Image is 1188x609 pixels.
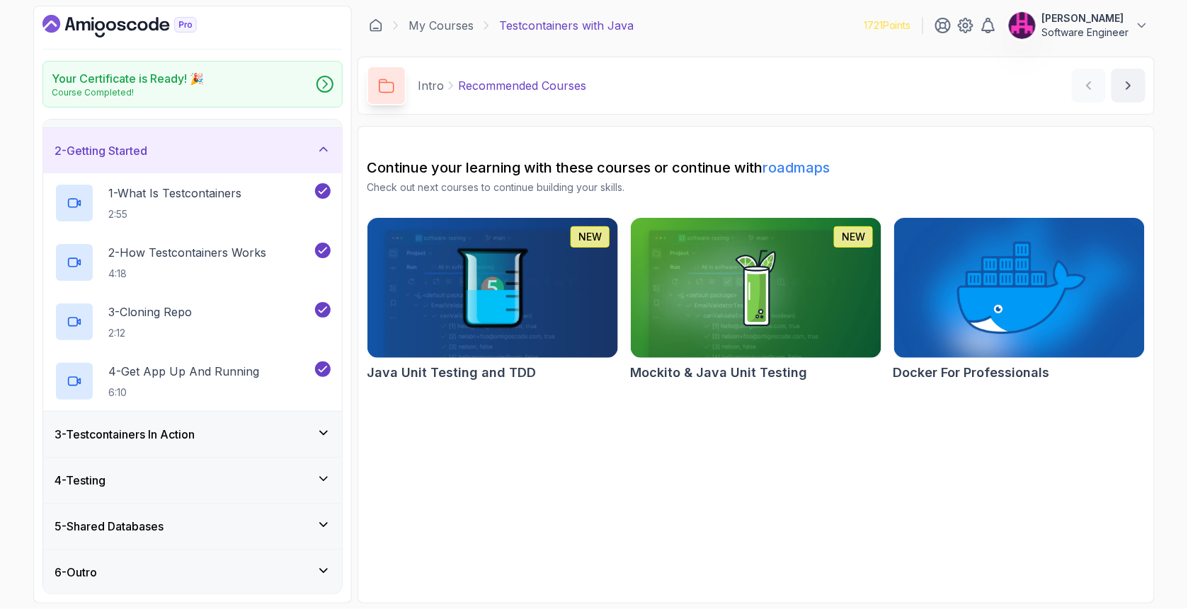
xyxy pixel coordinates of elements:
p: Testcontainers with Java [499,17,634,34]
p: 1 - What Is Testcontainers [108,185,241,202]
a: Mockito & Java Unit Testing cardNEWMockito & Java Unit Testing [630,217,882,383]
p: 2:12 [108,326,192,340]
p: 3 - Cloning Repo [108,303,192,320]
p: [PERSON_NAME] [1042,11,1129,25]
button: 3-Testcontainers In Action [43,412,342,457]
h3: 6 - Outro [55,564,97,581]
a: Dashboard [42,15,229,37]
button: 3-Cloning Repo2:12 [55,302,331,342]
h3: 5 - Shared Databases [55,518,164,535]
button: 1-What Is Testcontainers2:55 [55,183,331,223]
img: Mockito & Java Unit Testing card [631,218,881,358]
h2: Your Certificate is Ready! 🎉 [52,70,204,87]
img: Docker For Professionals card [894,218,1145,358]
a: Java Unit Testing and TDD cardNEWJava Unit Testing and TDD [367,217,619,383]
p: Check out next courses to continue building your skills. [367,180,1146,195]
a: My Courses [409,17,474,34]
p: 1721 Points [864,18,911,33]
a: Dashboard [369,18,383,33]
p: Software Engineer [1042,25,1129,40]
p: Recommended Courses [458,77,586,94]
button: next content [1112,69,1146,103]
button: 5-Shared Databases [43,504,342,549]
a: Your Certificate is Ready! 🎉Course Completed! [42,61,343,108]
a: roadmaps [763,159,830,176]
button: 2-Getting Started [43,128,342,173]
h3: 3 - Testcontainers In Action [55,426,195,443]
h2: Continue your learning with these courses or continue with [367,158,1146,178]
button: 4-Testing [43,458,342,503]
img: Java Unit Testing and TDD card [367,218,618,358]
p: 6:10 [108,385,259,400]
p: NEW [578,230,602,244]
button: user profile image[PERSON_NAME]Software Engineer [1008,11,1149,40]
img: user profile image [1009,12,1036,39]
button: 6-Outro [43,550,342,595]
p: NEW [842,230,865,244]
p: 4:18 [108,267,266,281]
h3: 2 - Getting Started [55,142,147,159]
button: previous content [1072,69,1106,103]
button: 4-Get App Up And Running6:10 [55,361,331,401]
p: 2 - How Testcontainers Works [108,244,266,261]
h3: 4 - Testing [55,472,105,489]
p: Course Completed! [52,87,204,98]
p: 2:55 [108,207,241,221]
h2: Docker For Professionals [893,363,1050,383]
h2: Java Unit Testing and TDD [367,363,536,383]
a: Docker For Professionals cardDocker For Professionals [893,217,1146,383]
p: Intro [418,77,444,94]
h2: Mockito & Java Unit Testing [630,363,807,383]
p: 4 - Get App Up And Running [108,363,259,380]
button: 2-How Testcontainers Works4:18 [55,243,331,282]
